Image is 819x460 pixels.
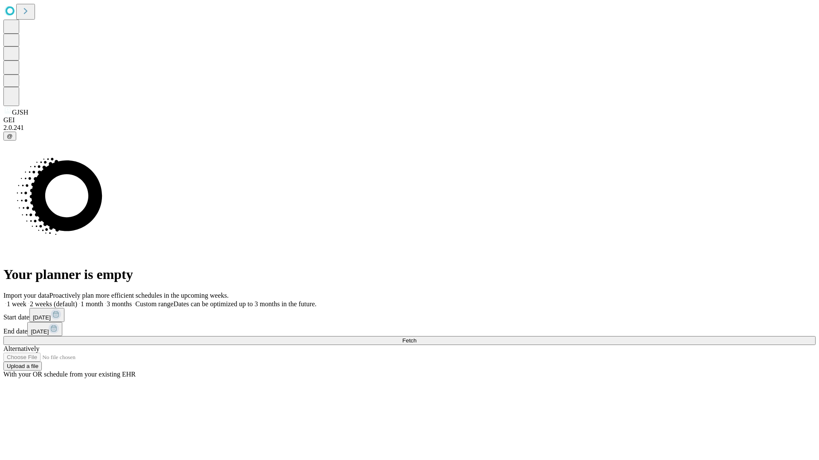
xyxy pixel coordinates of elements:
span: Fetch [402,337,416,344]
span: Proactively plan more efficient schedules in the upcoming weeks. [49,292,229,299]
span: Custom range [135,300,173,308]
span: Import your data [3,292,49,299]
span: @ [7,133,13,139]
button: [DATE] [27,322,62,336]
span: With your OR schedule from your existing EHR [3,371,136,378]
span: GJSH [12,109,28,116]
button: Fetch [3,336,816,345]
button: [DATE] [29,308,64,322]
button: @ [3,132,16,141]
div: 2.0.241 [3,124,816,132]
button: Upload a file [3,362,42,371]
span: [DATE] [33,314,51,321]
span: 1 month [81,300,103,308]
span: 3 months [107,300,132,308]
div: End date [3,322,816,336]
div: GEI [3,116,816,124]
span: Alternatively [3,345,39,352]
span: 2 weeks (default) [30,300,77,308]
span: 1 week [7,300,26,308]
div: Start date [3,308,816,322]
h1: Your planner is empty [3,267,816,282]
span: Dates can be optimized up to 3 months in the future. [174,300,317,308]
span: [DATE] [31,328,49,335]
